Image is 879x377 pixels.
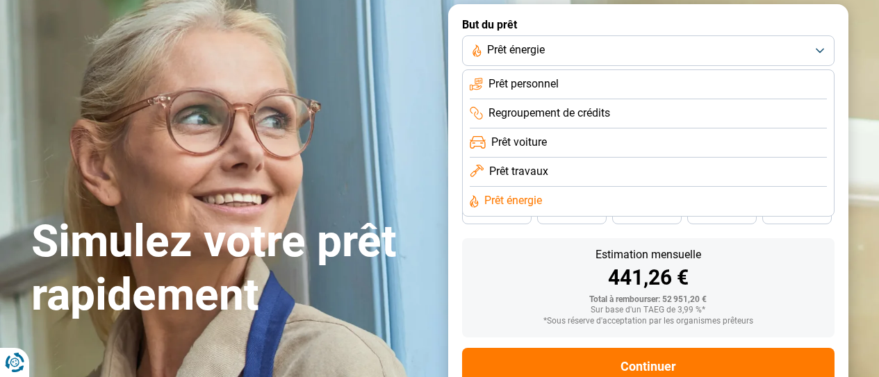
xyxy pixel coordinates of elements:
span: 24 mois [782,210,812,218]
span: 30 mois [707,210,737,218]
span: 48 mois [482,210,512,218]
label: But du prêt [462,18,835,31]
div: 441,26 € [473,267,823,288]
span: Regroupement de crédits [488,106,610,121]
span: Prêt énergie [487,42,545,58]
button: Prêt énergie [462,35,835,66]
h1: Simulez votre prêt rapidement [31,215,432,322]
div: Estimation mensuelle [473,249,823,260]
span: Prêt travaux [489,164,548,179]
span: 42 mois [557,210,587,218]
span: Prêt voiture [491,135,547,150]
div: Sur base d'un TAEG de 3,99 %* [473,305,823,315]
div: *Sous réserve d'acceptation par les organismes prêteurs [473,317,823,326]
div: Total à rembourser: 52 951,20 € [473,295,823,305]
span: Prêt personnel [488,76,559,92]
span: 36 mois [632,210,662,218]
span: Prêt énergie [484,193,542,208]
